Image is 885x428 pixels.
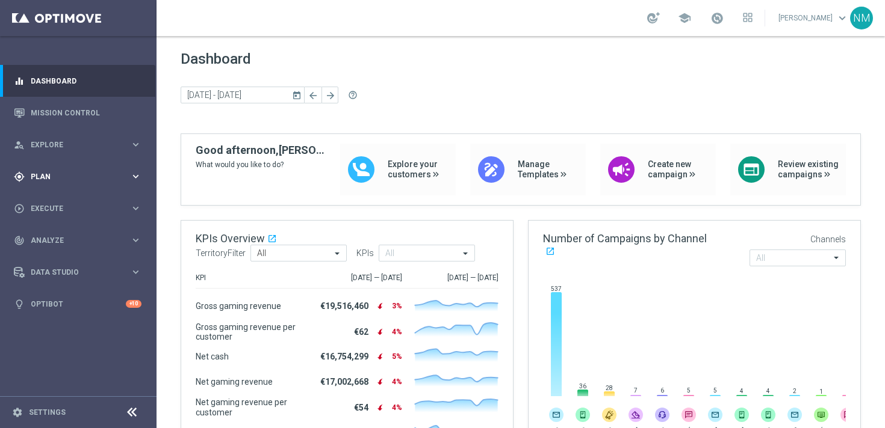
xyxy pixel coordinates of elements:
button: equalizer Dashboard [13,76,142,86]
div: Execute [14,203,130,214]
i: settings [12,407,23,418]
div: Optibot [14,288,141,320]
div: NM [850,7,873,29]
span: Plan [31,173,130,180]
i: keyboard_arrow_right [130,139,141,150]
div: Explore [14,139,130,150]
span: school [678,11,691,25]
a: Dashboard [31,65,141,97]
i: keyboard_arrow_right [130,203,141,214]
div: +10 [126,300,141,308]
div: Dashboard [14,65,141,97]
a: Mission Control [31,97,141,129]
span: Analyze [31,237,130,244]
div: Plan [14,171,130,182]
button: Data Studio keyboard_arrow_right [13,267,142,277]
a: Optibot [31,288,126,320]
button: Mission Control [13,108,142,118]
div: Analyze [14,235,130,246]
button: gps_fixed Plan keyboard_arrow_right [13,172,142,182]
i: equalizer [14,76,25,87]
i: keyboard_arrow_right [130,234,141,246]
i: person_search [14,139,25,150]
i: track_changes [14,235,25,246]
span: Execute [31,205,130,212]
span: Explore [31,141,130,148]
button: play_circle_outline Execute keyboard_arrow_right [13,204,142,213]
a: Settings [29,409,66,416]
button: track_changes Analyze keyboard_arrow_right [13,236,142,245]
i: lightbulb [14,299,25,310]
div: Data Studio [14,267,130,278]
span: Data Studio [31,269,130,276]
a: [PERSON_NAME]keyboard_arrow_down [777,9,850,27]
button: lightbulb Optibot +10 [13,299,142,309]
i: gps_fixed [14,171,25,182]
i: play_circle_outline [14,203,25,214]
i: keyboard_arrow_right [130,266,141,278]
div: Mission Control [14,97,141,129]
span: keyboard_arrow_down [836,11,849,25]
button: person_search Explore keyboard_arrow_right [13,140,142,150]
i: keyboard_arrow_right [130,171,141,182]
